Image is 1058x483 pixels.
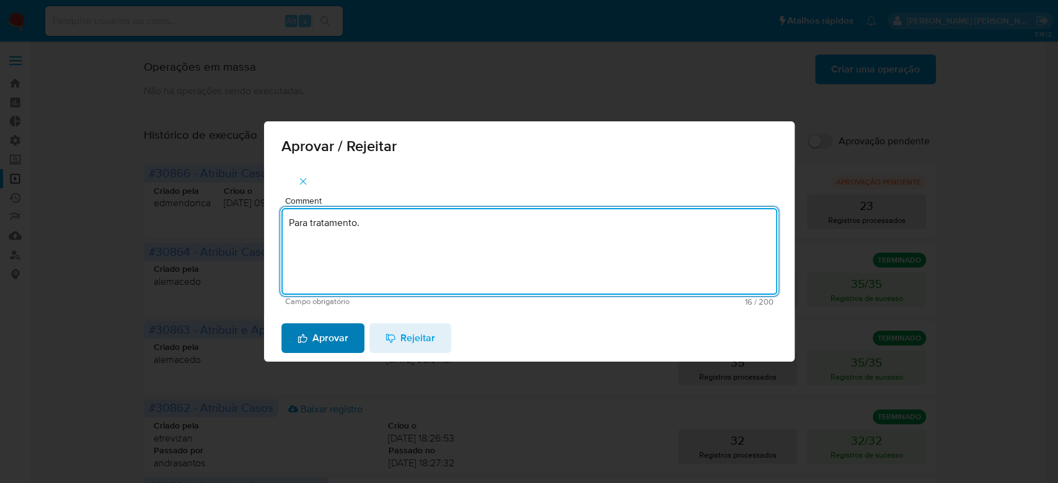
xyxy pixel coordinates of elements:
[285,196,781,206] span: Comment
[369,323,451,353] button: Rejeitar
[386,324,435,352] span: Rejeitar
[298,324,348,352] span: Aprovar
[529,298,774,306] span: Máximo 200 caracteres
[281,323,364,353] button: Aprovar
[285,297,529,306] span: Campo obrigatório
[281,139,777,154] span: Aprovar / Rejeitar
[281,208,777,295] textarea: Para tratamento.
